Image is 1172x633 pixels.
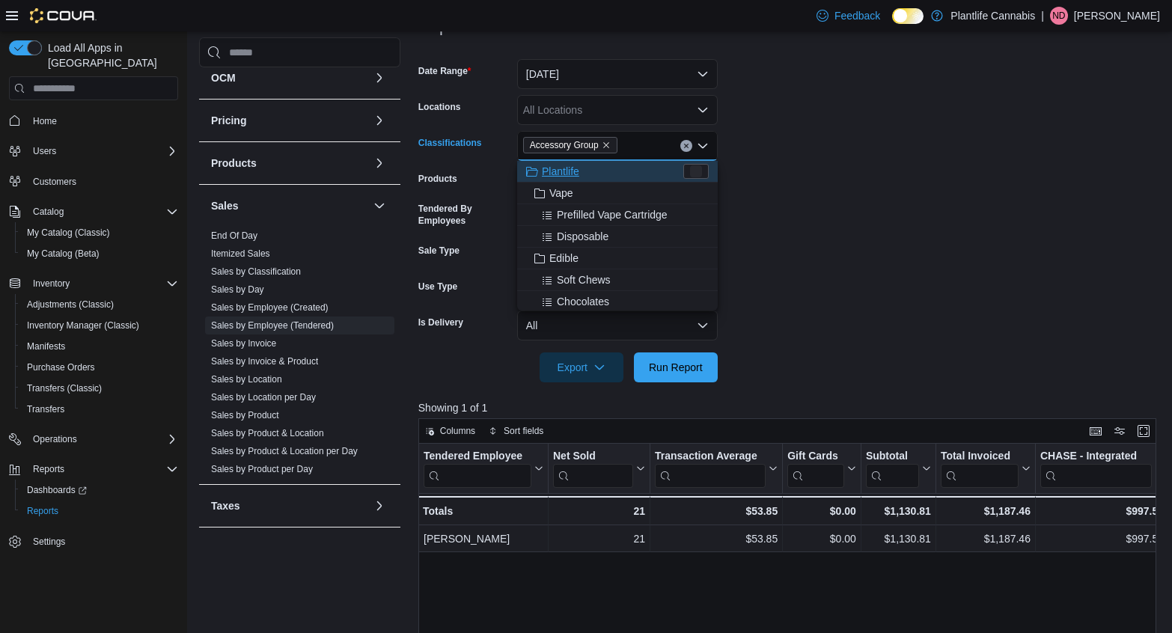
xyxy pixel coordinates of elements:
span: Settings [27,532,178,551]
button: Vape [517,183,718,204]
button: All [517,311,718,340]
label: Date Range [418,65,471,77]
button: Run Report [634,352,718,382]
div: $1,130.81 [866,502,931,520]
a: Sales by Location per Day [211,392,316,403]
button: Display options [1111,422,1129,440]
h3: Sales [211,198,239,213]
div: Transaction Average [655,450,766,488]
button: Inventory [27,275,76,293]
a: Manifests [21,337,71,355]
span: Operations [27,430,178,448]
button: Products [370,154,388,172]
span: Load All Apps in [GEOGRAPHIC_DATA] [42,40,178,70]
div: [PERSON_NAME] [424,530,543,548]
label: Tendered By Employees [418,203,511,227]
div: Gift Card Sales [787,450,844,488]
span: Home [33,115,57,127]
button: Operations [3,429,184,450]
div: $997.50 [1040,502,1164,520]
span: Reports [27,460,178,478]
button: Net Sold [553,450,645,488]
span: Transfers (Classic) [21,379,178,397]
span: Export [549,352,614,382]
label: Sale Type [418,245,460,257]
span: Transfers [21,400,178,418]
a: Purchase Orders [21,358,101,376]
span: Customers [27,172,178,191]
span: Run Report [649,360,703,375]
span: Feedback [834,8,880,23]
button: Sales [370,197,388,215]
span: Disposable [557,229,608,244]
a: Adjustments (Classic) [21,296,120,314]
span: End Of Day [211,230,257,242]
button: Users [3,141,184,162]
a: Transfers [21,400,70,418]
a: Sales by Employee (Created) [211,302,329,313]
span: Purchase Orders [27,361,95,373]
a: Sales by Product & Location per Day [211,446,358,456]
button: Total Invoiced [941,450,1031,488]
span: Sales by Day [211,284,264,296]
label: Use Type [418,281,457,293]
span: Customers [33,176,76,188]
button: [DATE] [517,59,718,89]
a: Home [27,112,63,130]
button: Plantlife [517,161,718,183]
button: My Catalog (Classic) [15,222,184,243]
span: Sales by Invoice & Product [211,355,318,367]
div: CHASE - Integrated [1040,450,1152,488]
p: Showing 1 of 1 [418,400,1164,415]
span: Sales by Product & Location per Day [211,445,358,457]
div: 21 [553,530,645,548]
span: Sales by Product [211,409,279,421]
a: Sales by Classification [211,266,301,277]
a: Sales by Invoice [211,338,276,349]
div: $0.00 [787,530,856,548]
label: Classifications [418,137,482,149]
button: Export [540,352,623,382]
a: My Catalog (Classic) [21,224,116,242]
a: Sales by Invoice & Product [211,356,318,367]
span: Sales by Location [211,373,282,385]
button: Clear input [680,140,692,152]
div: Net Sold [553,450,633,488]
span: Accessory Group [523,137,617,153]
div: Transaction Average [655,450,766,464]
button: Catalog [27,203,70,221]
label: Locations [418,101,461,113]
span: Dark Mode [892,24,893,25]
span: Transfers [27,403,64,415]
div: $1,187.46 [941,530,1031,548]
button: Purchase Orders [15,357,184,378]
span: Manifests [21,337,178,355]
a: Transfers (Classic) [21,379,108,397]
span: Users [33,145,56,157]
span: Catalog [27,203,178,221]
span: Sales by Product & Location [211,427,324,439]
span: Vape [549,186,573,201]
span: Adjustments (Classic) [27,299,114,311]
button: Pricing [211,113,367,128]
button: OCM [211,70,367,85]
img: Cova [30,8,97,23]
span: My Catalog (Classic) [27,227,110,239]
p: [PERSON_NAME] [1074,7,1160,25]
span: Soft Chews [557,272,611,287]
span: Reports [27,505,58,517]
span: Home [27,111,178,129]
div: Sales [199,227,400,484]
div: $53.85 [655,530,778,548]
span: Inventory Manager (Classic) [21,316,178,334]
a: Dashboards [21,481,93,499]
button: Disposable [517,226,718,248]
div: Nick Dickson [1050,7,1068,25]
button: Catalog [3,201,184,222]
label: Is Delivery [418,316,463,328]
span: Reports [33,463,64,475]
span: Columns [440,425,475,437]
a: Settings [27,533,71,551]
button: Reports [3,459,184,480]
